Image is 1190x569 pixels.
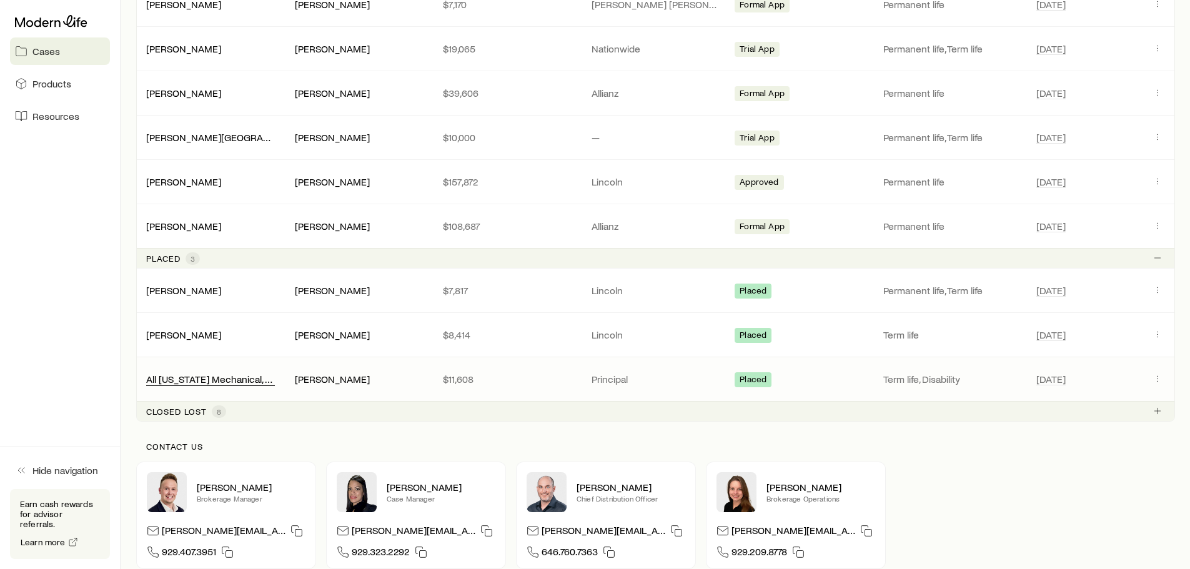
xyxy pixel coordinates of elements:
div: [PERSON_NAME] [295,42,370,56]
div: All [US_STATE] Mechanical, LLC [146,373,275,386]
p: [PERSON_NAME] [387,481,495,493]
a: [PERSON_NAME] [146,284,221,296]
p: Lincoln [592,176,720,188]
p: Principal [592,373,720,385]
span: Products [32,77,71,90]
div: [PERSON_NAME] [295,284,370,297]
div: [PERSON_NAME] [295,220,370,233]
p: Contact us [146,442,1165,452]
img: Dan Pierson [527,472,567,512]
a: [PERSON_NAME] [146,87,221,99]
span: Learn more [21,538,66,547]
span: [DATE] [1036,87,1066,99]
a: [PERSON_NAME] [146,329,221,340]
p: $10,000 [443,131,572,144]
p: Allianz [592,87,720,99]
span: Cases [32,45,60,57]
p: $108,687 [443,220,572,232]
span: Resources [32,110,79,122]
div: [PERSON_NAME] [146,329,221,342]
p: Brokerage Operations [766,493,875,503]
p: Permanent life, Term life [883,131,1022,144]
span: 646.760.7363 [542,545,598,562]
a: Resources [10,102,110,130]
div: [PERSON_NAME] [146,220,221,233]
p: Placed [146,254,181,264]
span: 929.209.8778 [731,545,787,562]
div: [PERSON_NAME][GEOGRAPHIC_DATA] [146,131,275,144]
p: Term life, Disability [883,373,1022,385]
img: Ellen Wall [716,472,756,512]
span: [DATE] [1036,220,1066,232]
p: Permanent life [883,220,1022,232]
div: [PERSON_NAME] [295,373,370,386]
span: Trial App [740,132,774,146]
span: 929.323.2292 [352,545,410,562]
span: Hide navigation [32,464,98,477]
a: [PERSON_NAME] [146,42,221,54]
span: 3 [191,254,195,264]
span: Placed [740,285,766,299]
span: Formal App [740,88,785,101]
p: Case Manager [387,493,495,503]
p: $7,817 [443,284,572,297]
p: Nationwide [592,42,720,55]
p: Lincoln [592,329,720,341]
p: $39,606 [443,87,572,99]
div: [PERSON_NAME] [146,176,221,189]
p: — [592,131,720,144]
p: Earn cash rewards for advisor referrals. [20,499,100,529]
span: [DATE] [1036,42,1066,55]
p: $19,065 [443,42,572,55]
p: [PERSON_NAME][EMAIL_ADDRESS][DOMAIN_NAME] [731,524,855,541]
img: Elana Hasten [337,472,377,512]
p: [PERSON_NAME] [577,481,685,493]
p: $11,608 [443,373,572,385]
a: Cases [10,37,110,65]
a: [PERSON_NAME] [146,220,221,232]
p: Lincoln [592,284,720,297]
a: [PERSON_NAME][GEOGRAPHIC_DATA] [146,131,315,143]
span: Approved [740,177,778,190]
div: [PERSON_NAME] [295,87,370,100]
div: [PERSON_NAME] [146,87,221,100]
span: 929.407.3951 [162,545,216,562]
div: [PERSON_NAME] [146,42,221,56]
span: [DATE] [1036,373,1066,385]
p: $157,872 [443,176,572,188]
p: [PERSON_NAME] [197,481,305,493]
p: Brokerage Manager [197,493,305,503]
span: Trial App [740,44,774,57]
span: Placed [740,374,766,387]
p: Permanent life [883,176,1022,188]
span: [DATE] [1036,131,1066,144]
a: All [US_STATE] Mechanical, LLC [146,373,281,385]
p: Permanent life, Term life [883,42,1022,55]
div: [PERSON_NAME] [295,176,370,189]
div: Earn cash rewards for advisor referrals.Learn more [10,489,110,559]
p: Permanent life, Term life [883,284,1022,297]
button: Hide navigation [10,457,110,484]
div: [PERSON_NAME] [295,329,370,342]
p: Permanent life [883,87,1022,99]
span: [DATE] [1036,329,1066,341]
p: $8,414 [443,329,572,341]
p: Closed lost [146,407,207,417]
p: [PERSON_NAME] [766,481,875,493]
a: Products [10,70,110,97]
p: Term life [883,329,1022,341]
p: [PERSON_NAME][EMAIL_ADDRESS][DOMAIN_NAME] [352,524,475,541]
span: Placed [740,330,766,343]
p: [PERSON_NAME][EMAIL_ADDRESS][DOMAIN_NAME] [162,524,285,541]
span: 8 [217,407,221,417]
p: Allianz [592,220,720,232]
p: [PERSON_NAME][EMAIL_ADDRESS][DOMAIN_NAME] [542,524,665,541]
div: [PERSON_NAME] [295,131,370,144]
p: Chief Distribution Officer [577,493,685,503]
span: Formal App [740,221,785,234]
div: [PERSON_NAME] [146,284,221,297]
img: Derek Wakefield [147,472,187,512]
span: [DATE] [1036,176,1066,188]
span: [DATE] [1036,284,1066,297]
a: [PERSON_NAME] [146,176,221,187]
